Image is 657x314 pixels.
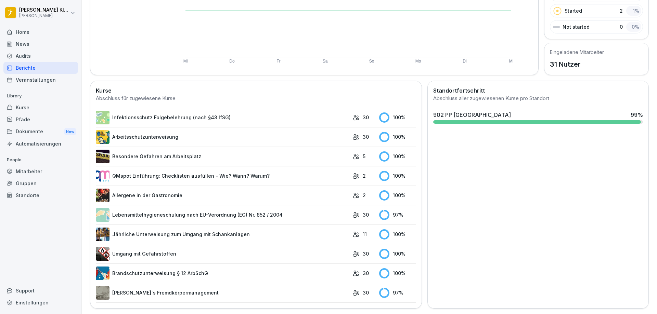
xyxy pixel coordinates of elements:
[3,125,78,138] div: Dokumente
[3,154,78,165] p: People
[363,270,369,277] p: 30
[96,208,109,222] img: gxsnf7ygjsfsmxd96jxi4ufn.png
[96,228,349,241] a: Jährliche Unterweisung zum Umgang mit Schankanlagen
[3,177,78,189] a: Gruppen
[379,210,416,220] div: 97 %
[96,95,416,103] div: Abschluss für zugewiesene Kurse
[96,286,349,300] a: [PERSON_NAME]`s Fremdkörpermanagement
[3,38,78,50] a: News
[369,59,374,64] text: So
[3,138,78,150] a: Automatisierungen
[620,23,623,30] p: 0
[3,50,78,62] a: Audits
[430,108,646,126] a: 902 PP [GEOGRAPHIC_DATA]99%
[379,151,416,162] div: 100 %
[183,59,188,64] text: Mi
[96,208,349,222] a: Lebensmittelhygieneschulung nach EU-Verordnung (EG) Nr. 852 / 2004
[96,150,349,163] a: Besondere Gefahren am Arbeitsplatz
[96,286,109,300] img: ltafy9a5l7o16y10mkzj65ij.png
[3,165,78,177] a: Mitarbeiter
[550,49,604,56] h5: Eingeladene Mitarbeiter
[96,169,109,183] img: rsy9vu330m0sw5op77geq2rv.png
[19,13,69,18] p: [PERSON_NAME]
[363,211,369,218] p: 30
[3,62,78,74] a: Berichte
[363,133,369,140] p: 30
[626,6,641,16] div: 1 %
[3,74,78,86] a: Veranstaltungen
[96,150,109,163] img: zq4t51x0wy87l3xh8s87q7rq.png
[379,171,416,181] div: 100 %
[96,189,109,202] img: gsgognukgwbtoe3cnlsjjbmw.png
[379,132,416,142] div: 100 %
[363,172,366,179] p: 2
[3,26,78,38] a: Home
[363,153,365,160] p: 5
[3,189,78,201] a: Standorte
[96,228,109,241] img: etou62n52bjq4b8bjpe35whp.png
[363,250,369,257] p: 30
[276,59,280,64] text: Fr
[433,111,511,119] div: 902 PP [GEOGRAPHIC_DATA]
[3,113,78,125] a: Pfade
[96,267,109,280] img: b0iy7e1gfawqjs4nezxuanzk.png
[96,111,109,124] img: tgff07aey9ahi6f4hltuk21p.png
[3,125,78,138] a: DokumenteNew
[565,7,582,14] p: Started
[626,22,641,32] div: 0 %
[323,59,328,64] text: Sa
[631,111,643,119] div: 99 %
[620,7,623,14] p: 2
[379,288,416,298] div: 97 %
[19,7,69,13] p: [PERSON_NAME] Kldiashvili
[96,169,349,183] a: QMspot Einführung: Checklisten ausfüllen - Wie? Wann? Warum?
[96,247,109,261] img: ro33qf0i8ndaw7nkfv0stvse.png
[96,130,109,144] img: bgsrfyvhdm6180ponve2jajk.png
[433,95,643,103] div: Abschluss aller zugewiesenen Kurse pro Standort
[379,112,416,123] div: 100 %
[563,23,590,30] p: Not started
[3,101,78,113] a: Kurse
[463,59,466,64] text: Di
[379,249,416,259] div: 100 %
[415,59,421,64] text: Mo
[379,268,416,278] div: 100 %
[96,86,416,95] h2: Kurse
[3,91,78,101] p: Library
[433,86,643,95] h2: Standortfortschritt
[509,59,514,64] text: Mi
[96,130,349,144] a: Arbeitsschutzunterweisung
[96,189,349,202] a: Allergene in der Gastronomie
[363,192,366,199] p: 2
[3,285,78,297] div: Support
[96,111,349,124] a: Infektionsschutz Folgebelehrung (nach §43 IfSG)
[363,231,367,238] p: 11
[363,114,369,121] p: 30
[550,59,604,69] p: 31 Nutzer
[3,297,78,309] a: Einstellungen
[363,289,369,296] p: 30
[379,229,416,240] div: 100 %
[96,267,349,280] a: Brandschutzunterweisung § 12 ArbSchG
[64,128,76,136] div: New
[96,247,349,261] a: Umgang mit Gefahrstoffen
[229,59,235,64] text: Do
[379,190,416,201] div: 100 %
